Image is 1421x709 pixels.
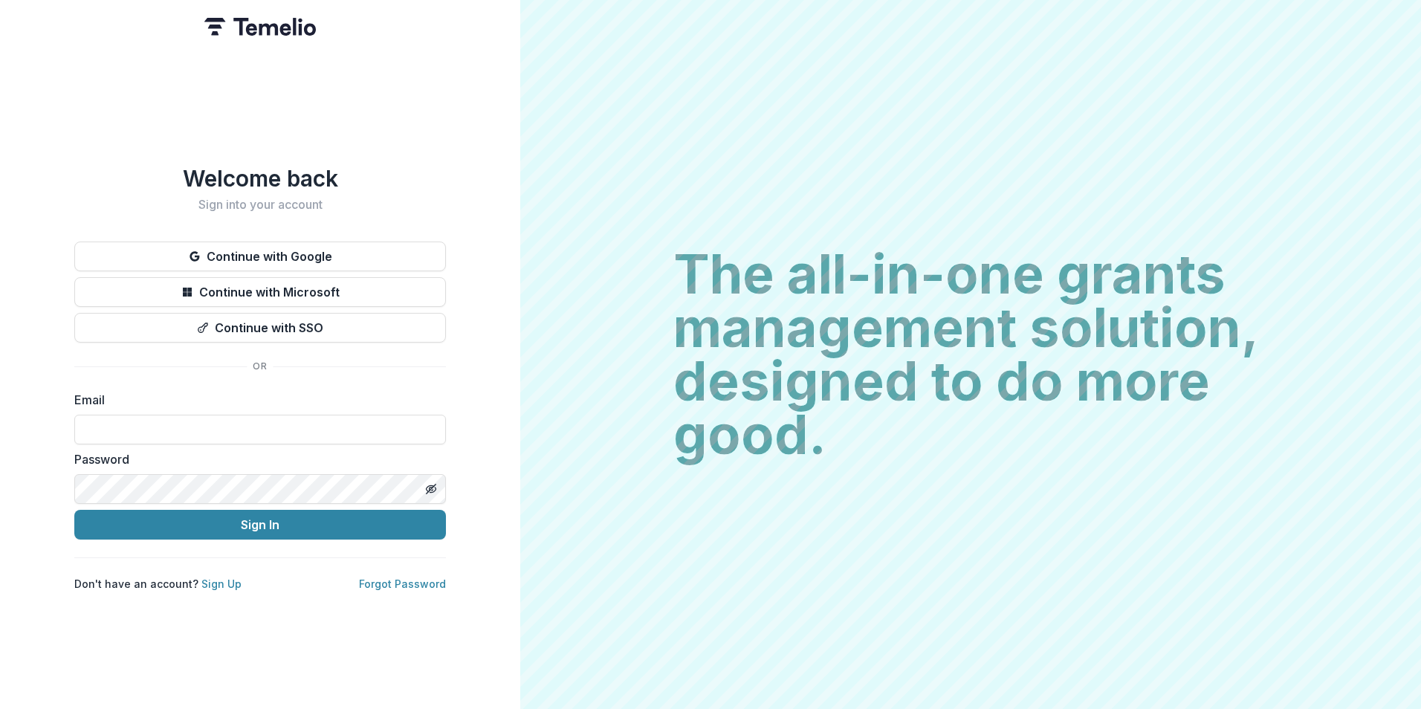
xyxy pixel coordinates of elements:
a: Sign Up [201,577,242,590]
h2: Sign into your account [74,198,446,212]
button: Continue with Google [74,242,446,271]
h1: Welcome back [74,165,446,192]
img: Temelio [204,18,316,36]
label: Email [74,391,437,409]
button: Continue with SSO [74,313,446,343]
button: Toggle password visibility [419,477,443,501]
a: Forgot Password [359,577,446,590]
p: Don't have an account? [74,576,242,592]
button: Continue with Microsoft [74,277,446,307]
label: Password [74,450,437,468]
button: Sign In [74,510,446,540]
